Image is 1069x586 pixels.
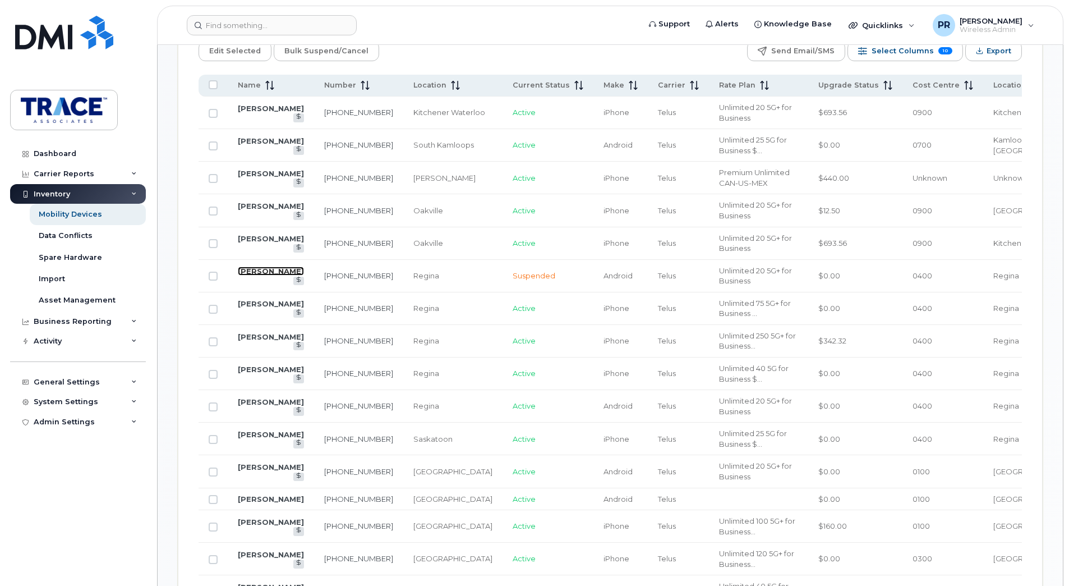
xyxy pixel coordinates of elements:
[913,521,930,530] span: 0100
[603,495,633,503] span: Android
[719,80,755,90] span: Rate Plan
[603,434,629,443] span: iPhone
[413,434,453,443] span: Saskatoon
[324,271,393,280] a: [PHONE_NUMBER]
[413,401,439,410] span: Regina
[913,304,932,313] span: 0400
[513,369,536,378] span: Active
[324,304,393,313] a: [PHONE_NUMBER]
[913,140,932,149] span: 0700
[513,521,536,530] span: Active
[960,16,1022,25] span: [PERSON_NAME]
[658,140,676,149] span: Telus
[324,336,393,345] a: [PHONE_NUMBER]
[719,549,794,569] span: Unlimited 120 5G+ for Business $85
[641,13,698,35] a: Support
[238,332,304,341] a: [PERSON_NAME]
[284,43,368,59] span: Bulk Suspend/Cancel
[993,173,1028,182] span: Unknown
[818,336,846,345] span: $342.32
[293,374,304,383] a: View Last Bill
[818,140,840,149] span: $0.00
[818,369,840,378] span: $0.00
[747,13,840,35] a: Knowledge Base
[818,271,840,280] span: $0.00
[324,80,356,90] span: Number
[719,266,792,286] span: Unlimited 20 5G+ for Business
[603,173,629,182] span: iPhone
[238,397,304,406] a: [PERSON_NAME]
[993,401,1019,410] span: Regina
[513,206,536,215] span: Active
[513,80,570,90] span: Current Status
[993,336,1019,345] span: Regina
[293,473,304,481] a: View Last Bill
[771,43,835,59] span: Send Email/SMS
[324,467,393,476] a: [PHONE_NUMBER]
[603,80,624,90] span: Make
[960,25,1022,34] span: Wireless Admin
[324,206,393,215] a: [PHONE_NUMBER]
[413,304,439,313] span: Regina
[293,527,304,535] a: View Last Bill
[747,41,845,61] button: Send Email/SMS
[513,140,536,149] span: Active
[818,206,840,215] span: $12.50
[413,173,476,182] span: [PERSON_NAME]
[187,15,357,35] input: Find something...
[603,467,633,476] span: Android
[719,516,795,536] span: Unlimited 100 5G+ for Business $90
[324,554,393,563] a: [PHONE_NUMBER]
[293,212,304,220] a: View Last Bill
[238,518,304,527] a: [PERSON_NAME]
[719,135,787,155] span: Unlimited 25 5G for Business $85
[413,554,492,563] span: [GEOGRAPHIC_DATA]
[818,401,840,410] span: $0.00
[913,173,947,182] span: Unknown
[658,401,676,410] span: Telus
[238,365,304,374] a: [PERSON_NAME]
[993,304,1019,313] span: Regina
[818,239,847,248] span: $693.56
[603,140,633,149] span: Android
[513,239,536,248] span: Active
[965,41,1022,61] button: Export
[293,277,304,285] a: View Last Bill
[925,14,1042,36] div: Preston Rudd
[764,19,832,30] span: Knowledge Base
[293,560,304,568] a: View Last Bill
[818,173,849,182] span: $440.00
[293,244,304,253] a: View Last Bill
[513,271,555,280] span: Suspended
[913,467,930,476] span: 0100
[719,396,792,416] span: Unlimited 20 5G+ for Business
[993,369,1019,378] span: Regina
[274,41,379,61] button: Bulk Suspend/Cancel
[413,108,485,117] span: Kitchener Waterloo
[238,104,304,113] a: [PERSON_NAME]
[513,336,536,345] span: Active
[238,495,304,503] a: [PERSON_NAME]
[993,271,1019,280] span: Regina
[513,467,536,476] span: Active
[324,495,393,503] a: [PHONE_NUMBER]
[913,80,960,90] span: Cost Centre
[818,108,847,117] span: $693.56
[658,19,690,30] span: Support
[818,80,879,90] span: Upgrade Status
[658,239,676,248] span: Telus
[719,103,792,122] span: Unlimited 20 5G+ for Business
[199,41,271,61] button: Edit Selected
[603,206,629,215] span: iPhone
[238,267,304,276] a: [PERSON_NAME]
[513,434,536,443] span: Active
[603,521,629,530] span: iPhone
[324,108,393,117] a: [PHONE_NUMBER]
[413,206,443,215] span: Oakville
[413,239,443,248] span: Oakville
[913,495,930,503] span: 0100
[413,521,492,530] span: [GEOGRAPHIC_DATA]
[603,304,629,313] span: iPhone
[293,407,304,415] a: View Last Bill
[818,495,840,503] span: $0.00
